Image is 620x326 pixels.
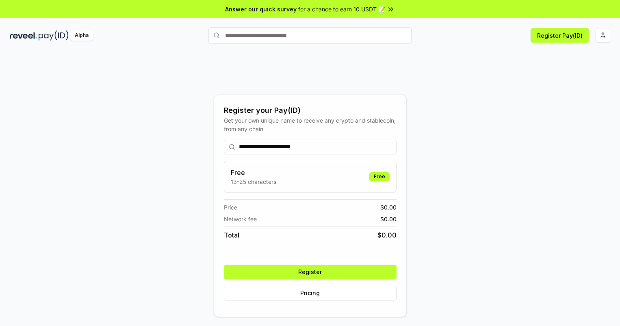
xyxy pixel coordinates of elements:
[224,105,397,116] div: Register your Pay(ID)
[224,286,397,300] button: Pricing
[224,203,237,212] span: Price
[224,116,397,133] div: Get your own unique name to receive any crypto and stablecoin, from any chain
[224,230,239,240] span: Total
[225,5,297,13] span: Answer our quick survey
[231,177,276,186] p: 13-25 characters
[10,30,37,41] img: reveel_dark
[39,30,69,41] img: pay_id
[377,230,397,240] span: $ 0.00
[298,5,385,13] span: for a chance to earn 10 USDT 📝
[380,215,397,223] span: $ 0.00
[369,172,390,181] div: Free
[224,215,257,223] span: Network fee
[224,265,397,279] button: Register
[70,30,93,41] div: Alpha
[231,168,276,177] h3: Free
[380,203,397,212] span: $ 0.00
[531,28,589,43] button: Register Pay(ID)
